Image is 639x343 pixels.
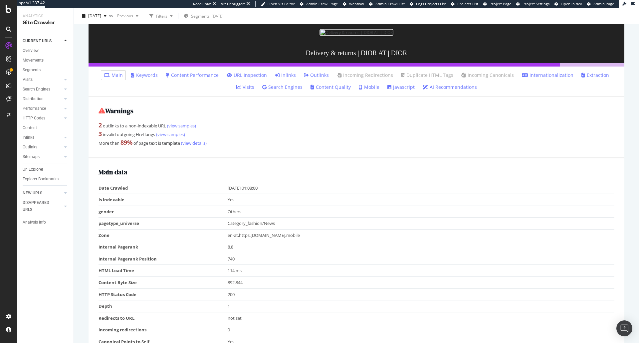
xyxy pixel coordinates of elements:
strong: 3 [99,130,102,138]
td: en-at,https,[DOMAIN_NAME],mobile [228,229,615,241]
span: Open in dev [561,1,582,6]
td: Internal Pagerank Position [99,253,228,265]
div: CURRENT URLS [23,38,52,45]
a: Admin Page [587,1,614,7]
a: Analysis Info [23,219,69,226]
h2: Warnings [99,107,614,114]
div: Visits [23,76,33,83]
a: Admin Crawl List [369,1,405,7]
a: (view samples) [155,131,185,137]
span: vs [109,12,114,18]
span: Webflow [349,1,364,6]
a: Segments [23,67,69,74]
a: Javascript [387,84,415,90]
td: Category_fashion/News [228,218,615,230]
a: Outlinks [304,72,329,79]
div: DISAPPEARED URLS [23,199,56,213]
td: 0 [228,324,615,336]
td: Yes [228,194,615,206]
span: 2025 Sep. 19th [88,13,101,19]
a: Duplicate HTML Tags [401,72,453,79]
div: Segments [23,67,41,74]
a: Project Settings [516,1,549,7]
a: Search Engines [262,84,303,90]
td: 1 [228,300,615,312]
td: 200 [228,288,615,300]
span: Segments [191,13,210,19]
a: Incoming Canonicals [461,72,514,79]
a: DISAPPEARED URLS [23,199,62,213]
td: Is Indexable [99,194,228,206]
span: Previous [114,13,133,19]
div: Url Explorer [23,166,43,173]
a: Content Quality [311,84,351,90]
td: HTML Load Time [99,265,228,277]
div: [DATE] [212,13,224,19]
a: Movements [23,57,69,64]
a: Distribution [23,95,62,102]
span: Projects List [457,1,478,6]
a: Logs Projects List [410,1,446,7]
a: Extraction [581,72,609,79]
div: NEW URLS [23,190,42,197]
a: Outlinks [23,144,62,151]
div: Content [23,124,37,131]
a: Url Explorer [23,166,69,173]
a: Visits [236,84,254,90]
a: Projects List [451,1,478,7]
a: URL Inspection [227,72,267,79]
div: ReadOnly: [193,1,211,7]
a: Open in dev [554,1,582,7]
a: Sitemaps [23,153,62,160]
td: Internal Pagerank [99,241,228,253]
div: Performance [23,105,46,112]
div: Open Intercom Messenger [616,320,632,336]
div: Movements [23,57,44,64]
a: (view samples) [166,123,196,129]
strong: 89 % [120,138,132,146]
a: Overview [23,47,69,54]
div: Search Engines [23,86,50,93]
img: Delivery & returns | DIOR AT | DIOR [319,29,393,36]
div: not set [228,315,611,321]
span: Admin Page [593,1,614,6]
a: Main [104,72,123,79]
h2: Main data [99,168,614,176]
div: Overview [23,47,39,54]
td: Redirects to URL [99,312,228,324]
strong: 2 [99,121,102,129]
button: [DATE] [79,11,109,21]
div: Sitemaps [23,153,40,160]
td: HTTP Status Code [99,288,228,300]
td: Depth [99,300,228,312]
td: Incoming redirections [99,324,228,336]
td: 114 ms [228,265,615,277]
span: Project Settings [523,1,549,6]
div: outlinks to a non-indexable URL [99,121,614,130]
div: Distribution [23,95,44,102]
span: Logs Projects List [416,1,446,6]
a: Project Page [483,1,511,7]
a: Inlinks [23,134,62,141]
a: Keywords [131,72,158,79]
a: CURRENT URLS [23,38,62,45]
div: Explorer Bookmarks [23,176,59,183]
span: Admin Crawl List [375,1,405,6]
div: Analysis Info [23,219,46,226]
a: NEW URLS [23,190,62,197]
td: 892,844 [228,277,615,289]
a: AI Recommendations [423,84,477,90]
td: gender [99,206,228,218]
a: Visits [23,76,62,83]
a: Open Viz Editor [261,1,295,7]
td: Zone [99,229,228,241]
td: Others [228,206,615,218]
div: Filters [156,13,167,19]
div: HTTP Codes [23,115,45,122]
h3: Delivery & returns | DIOR AT | DIOR [89,43,624,63]
a: Performance [23,105,62,112]
td: 740 [228,253,615,265]
button: Filters [147,11,175,21]
td: 8.8 [228,241,615,253]
div: Outlinks [23,144,37,151]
